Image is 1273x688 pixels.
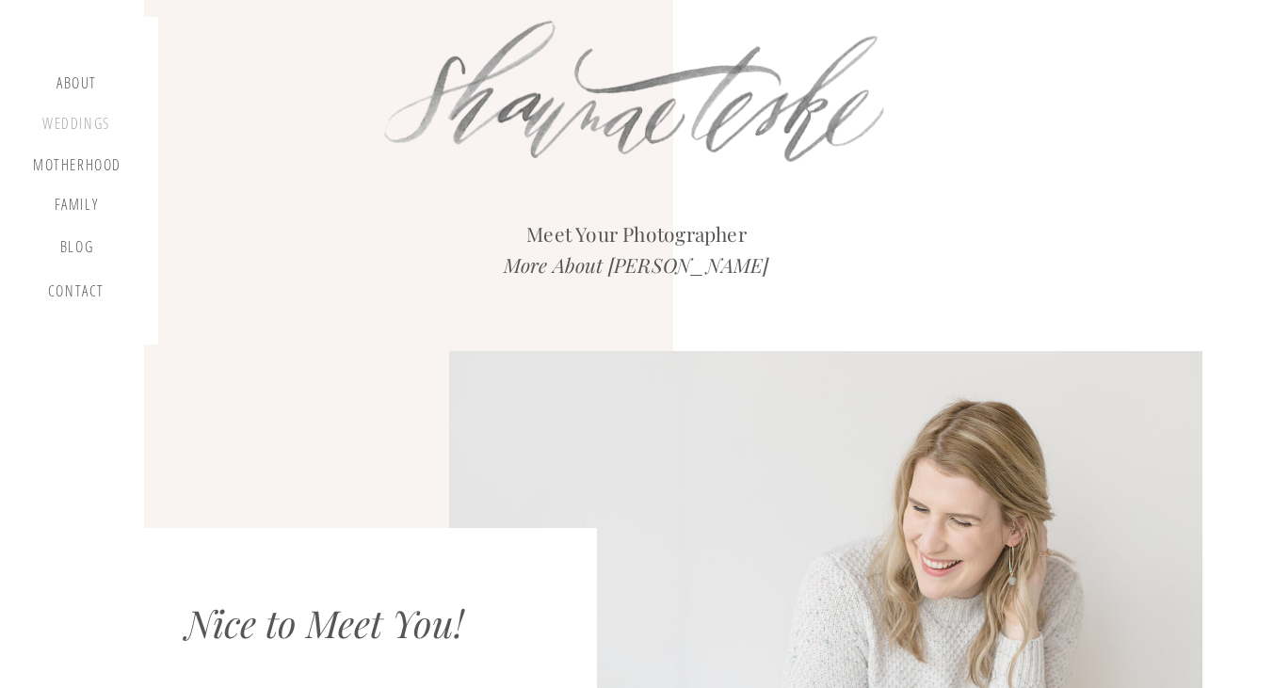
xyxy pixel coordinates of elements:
[49,238,105,264] a: blog
[40,115,112,138] a: Weddings
[33,156,121,177] a: motherhood
[40,196,112,220] a: Family
[44,282,108,308] a: contact
[49,74,105,97] a: about
[427,218,846,249] h2: Meet Your Photographer
[504,251,768,278] i: More About [PERSON_NAME]
[185,600,564,655] div: Nice to Meet You!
